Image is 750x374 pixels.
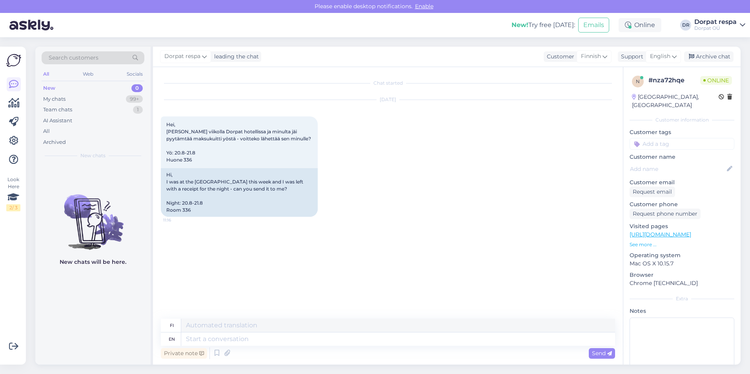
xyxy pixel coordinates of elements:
div: My chats [43,95,66,103]
div: fi [170,319,174,332]
div: Request phone number [630,209,701,219]
span: New chats [80,152,106,159]
span: Online [700,76,732,85]
div: Customer information [630,116,734,123]
div: Dorpat OÜ [694,25,737,31]
div: [GEOGRAPHIC_DATA], [GEOGRAPHIC_DATA] [632,93,719,109]
span: Finnish [581,52,601,61]
p: Customer name [630,153,734,161]
div: Socials [125,69,144,79]
p: Customer email [630,178,734,187]
div: AI Assistant [43,117,72,125]
p: Mac OS X 10.15.7 [630,260,734,268]
div: [DATE] [161,96,615,103]
div: Customer [544,53,574,61]
div: Hi, I was at the [GEOGRAPHIC_DATA] this week and I was left with a receipt for the night - can yo... [161,168,318,217]
span: Send [592,350,612,357]
div: All [42,69,51,79]
input: Add name [630,165,725,173]
p: Chrome [TECHNICAL_ID] [630,279,734,287]
p: Operating system [630,251,734,260]
div: Web [81,69,95,79]
div: Team chats [43,106,72,114]
span: 11:16 [163,217,193,223]
b: New! [512,21,528,29]
div: Dorpat respa [694,19,737,25]
div: Try free [DATE]: [512,20,575,30]
div: 1 [133,106,143,114]
p: Customer tags [630,128,734,136]
p: New chats will be here. [60,258,126,266]
div: Support [618,53,643,61]
div: leading the chat [211,53,259,61]
div: 99+ [126,95,143,103]
div: All [43,127,50,135]
p: Customer phone [630,200,734,209]
img: Askly Logo [6,53,21,68]
div: Archive chat [684,51,734,62]
p: Visited pages [630,222,734,231]
input: Add a tag [630,138,734,150]
span: Hei, [PERSON_NAME] viikolla Dorpat hotellissa ja minulta jäi pyytämtää maksukuitti yöstä - voitte... [166,122,311,163]
span: English [650,52,670,61]
p: See more ... [630,241,734,248]
div: Archived [43,138,66,146]
span: n [636,78,640,84]
span: Dorpat respa [164,52,200,61]
div: Extra [630,295,734,302]
img: No chats [35,180,151,251]
p: Browser [630,271,734,279]
div: # nza72hqe [648,76,700,85]
div: Request email [630,187,675,197]
div: DR [680,20,691,31]
div: Look Here [6,176,20,211]
div: en [169,332,175,346]
button: Emails [578,18,609,33]
div: 2 / 3 [6,204,20,211]
div: Online [619,18,661,32]
div: New [43,84,55,92]
div: Private note [161,348,207,359]
span: Search customers [49,54,98,62]
span: Enable [413,3,436,10]
a: Dorpat respaDorpat OÜ [694,19,745,31]
div: Chat started [161,80,615,87]
div: 0 [131,84,143,92]
a: [URL][DOMAIN_NAME] [630,231,691,238]
p: Notes [630,307,734,315]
